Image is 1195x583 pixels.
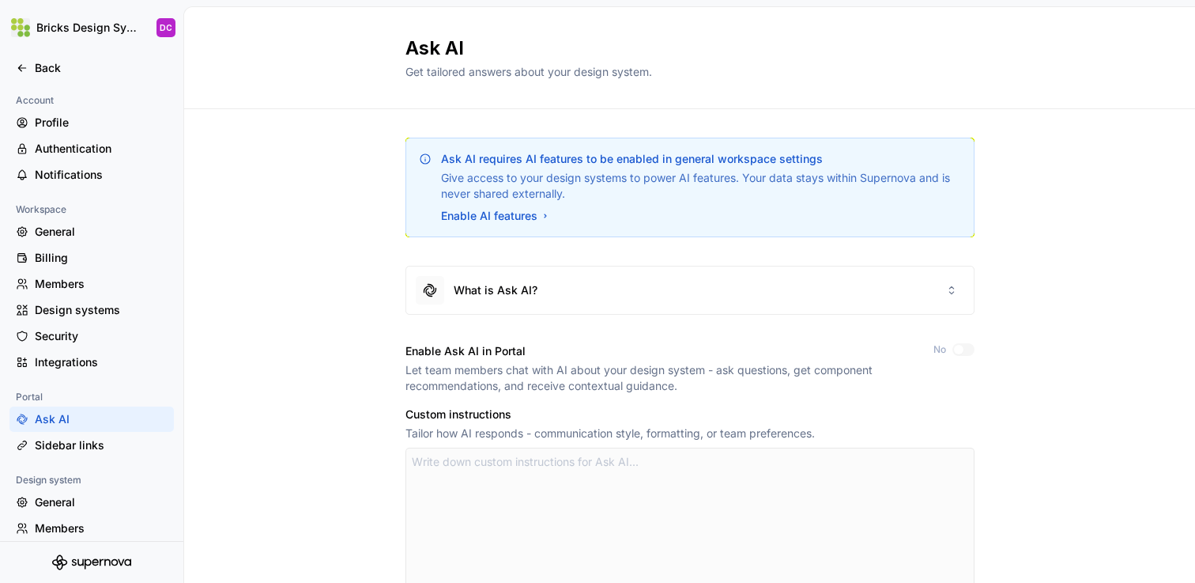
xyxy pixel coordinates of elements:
[9,55,174,81] a: Back
[9,91,60,110] div: Account
[441,170,961,202] div: Give access to your design systems to power AI features. Your data stays within Supernova and is ...
[35,276,168,292] div: Members
[35,167,168,183] div: Notifications
[160,21,172,34] div: DC
[9,433,174,458] a: Sidebar links
[441,208,552,224] button: Enable AI features
[35,115,168,131] div: Profile
[35,250,168,266] div: Billing
[35,354,168,370] div: Integrations
[405,65,652,78] span: Get tailored answers about your design system.
[36,20,138,36] div: Bricks Design System
[9,471,88,490] div: Design system
[9,271,174,297] a: Members
[35,521,168,536] div: Members
[454,282,537,298] div: What is Ask AI?
[11,18,30,37] img: 161f63f2-5054-41f6-a942-6c94e06a200b.png
[441,151,823,167] div: Ask AI requires AI features to be enabled in general workspace settings
[35,224,168,240] div: General
[9,490,174,515] a: General
[9,388,49,407] div: Portal
[405,426,974,441] div: Tailor how AI responds - communication style, formatting, or team preferences.
[9,324,174,349] a: Security
[405,362,905,394] div: Let team members chat with AI about your design system - ask questions, get component recommendat...
[9,110,174,135] a: Profile
[35,494,168,510] div: General
[3,10,180,45] button: Bricks Design SystemDC
[9,350,174,375] a: Integrations
[35,60,168,76] div: Back
[9,245,174,271] a: Billing
[405,407,974,422] div: Custom instructions
[933,343,946,356] label: No
[35,302,168,318] div: Design systems
[9,297,174,323] a: Design systems
[9,407,174,432] a: Ask AI
[9,162,174,187] a: Notifications
[35,411,168,427] div: Ask AI
[35,141,168,157] div: Authentication
[405,36,956,61] h2: Ask AI
[9,136,174,161] a: Authentication
[9,200,73,219] div: Workspace
[405,343,905,359] div: Enable Ask AI in Portal
[9,516,174,541] a: Members
[35,437,168,453] div: Sidebar links
[35,328,168,344] div: Security
[9,219,174,244] a: General
[52,555,131,570] svg: Supernova Logo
